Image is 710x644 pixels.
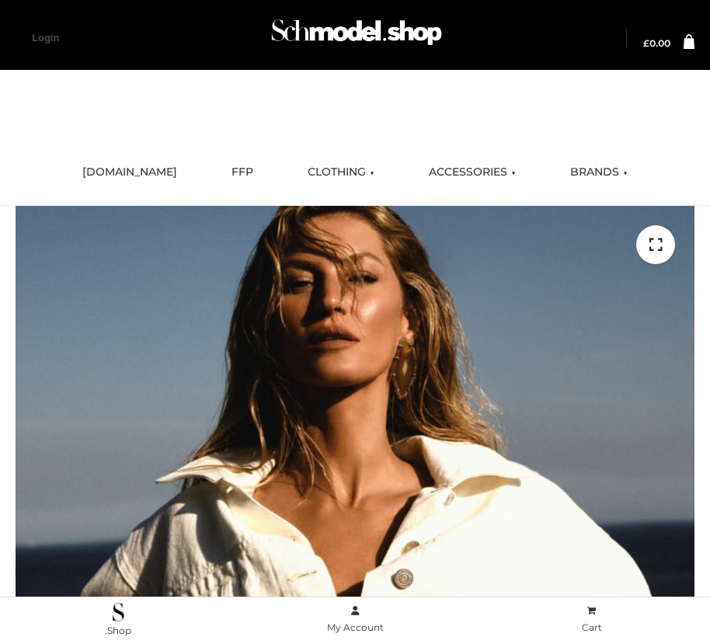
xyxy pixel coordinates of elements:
a: [DOMAIN_NAME] [71,155,189,190]
span: Cart [582,621,602,633]
a: FFP [220,155,265,190]
a: CLOTHING [296,155,386,190]
a: Cart [473,602,710,637]
a: Schmodel Admin 964 [264,13,446,64]
span: .Shop [105,625,131,636]
span: My Account [327,621,384,633]
a: Login [32,32,59,44]
bdi: 0.00 [643,37,670,49]
span: £ [643,37,649,49]
img: .Shop [113,603,124,621]
a: BRANDS [559,155,639,190]
a: ACCESSORIES [417,155,527,190]
a: My Account [237,602,474,637]
a: £0.00 [643,39,670,48]
img: Schmodel Admin 964 [267,9,446,64]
